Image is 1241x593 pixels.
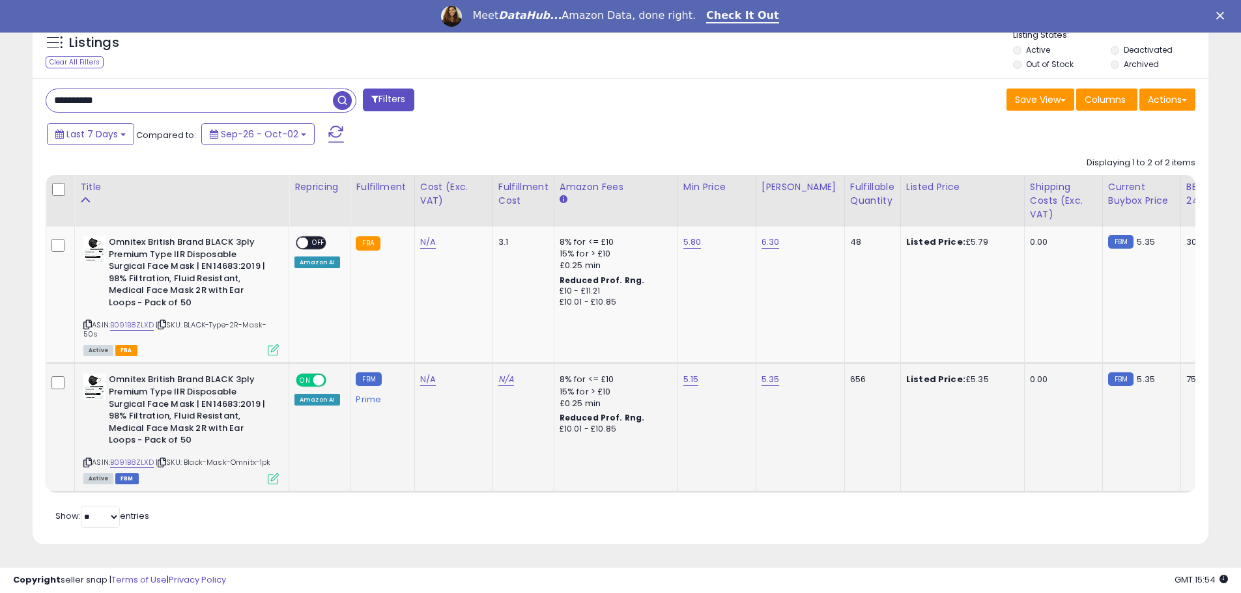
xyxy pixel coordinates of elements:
[324,375,345,386] span: OFF
[111,573,167,586] a: Terms of Use
[169,573,226,586] a: Privacy Policy
[1124,59,1159,70] label: Archived
[66,128,118,141] span: Last 7 Days
[683,180,750,194] div: Min Price
[498,9,562,21] i: DataHub...
[560,297,668,308] div: £10.01 - £10.85
[472,9,696,22] div: Meet Amazon Data, done right.
[706,9,779,23] a: Check It Out
[110,320,154,331] a: B091B8ZLXD
[46,56,104,68] div: Clear All Filters
[115,473,139,484] span: FBM
[906,374,1014,385] div: £5.35
[109,374,267,449] b: Omnitex British Brand BLACK 3ply Premium Type IIR Disposable Surgical Face Mask | EN14683:2019 | ...
[560,424,668,435] div: £10.01 - £10.85
[560,248,668,260] div: 15% for > £10
[850,236,891,248] div: 48
[560,180,672,194] div: Amazon Fees
[560,412,645,423] b: Reduced Prof. Rng.
[356,236,380,251] small: FBA
[136,129,196,141] span: Compared to:
[1108,372,1134,386] small: FBM
[1186,236,1229,248] div: 30%
[80,180,283,194] div: Title
[560,194,567,206] small: Amazon Fees.
[294,394,340,406] div: Amazon AI
[850,374,891,385] div: 656
[420,236,436,249] a: N/A
[83,320,266,339] span: | SKU: BLACK-Type-2R-Mask-50s
[560,398,668,409] div: £0.25 min
[498,373,514,386] a: N/A
[1030,374,1092,385] div: 0.00
[683,373,699,386] a: 5.15
[109,236,267,312] b: Omnitex British Brand BLACK 3ply Premium Type IIR Disposable Surgical Face Mask | EN14683:2019 | ...
[83,236,106,262] img: 41axBtO1i3L._SL40_.jpg
[498,180,549,208] div: Fulfillment Cost
[363,89,414,111] button: Filters
[308,238,329,249] span: OFF
[1137,236,1155,248] span: 5.35
[441,6,462,27] img: Profile image for Georgie
[83,374,279,482] div: ASIN:
[560,236,668,248] div: 8% for <= £10
[850,180,895,208] div: Fulfillable Quantity
[420,373,436,386] a: N/A
[906,180,1019,194] div: Listed Price
[1175,573,1228,586] span: 2025-10-10 15:54 GMT
[1108,235,1134,249] small: FBM
[762,180,839,194] div: [PERSON_NAME]
[560,386,668,398] div: 15% for > £10
[1030,236,1092,248] div: 0.00
[83,345,113,356] span: All listings currently available for purchase on Amazon
[1013,29,1208,42] p: Listing States:
[294,180,345,194] div: Repricing
[560,374,668,385] div: 8% for <= £10
[221,128,298,141] span: Sep-26 - Oct-02
[1186,180,1234,208] div: BB Share 24h.
[906,236,1014,248] div: £5.79
[356,389,404,405] div: Prime
[1139,89,1195,111] button: Actions
[560,275,645,286] b: Reduced Prof. Rng.
[356,372,381,386] small: FBM
[498,236,544,248] div: 3.1
[1108,180,1175,208] div: Current Buybox Price
[356,180,408,194] div: Fulfillment
[1137,373,1155,385] span: 5.35
[115,345,137,356] span: FBA
[83,236,279,354] div: ASIN:
[1076,89,1137,111] button: Columns
[762,236,780,249] a: 6.30
[69,34,119,52] h5: Listings
[1026,44,1050,55] label: Active
[297,375,313,386] span: ON
[156,457,271,467] span: | SKU: Black-Mask-Omnitx-1pk
[1124,44,1173,55] label: Deactivated
[55,510,149,522] span: Show: entries
[1087,157,1195,169] div: Displaying 1 to 2 of 2 items
[1085,93,1126,106] span: Columns
[1006,89,1074,111] button: Save View
[83,374,106,400] img: 41axBtO1i3L._SL40_.jpg
[83,473,113,484] span: All listings currently available for purchase on Amazon
[1186,374,1229,385] div: 75%
[1026,59,1074,70] label: Out of Stock
[560,260,668,271] div: £0.25 min
[1216,12,1229,20] div: Close
[906,373,965,385] b: Listed Price:
[762,373,780,386] a: 5.35
[420,180,487,208] div: Cost (Exc. VAT)
[1030,180,1097,221] div: Shipping Costs (Exc. VAT)
[683,236,702,249] a: 5.80
[560,286,668,297] div: £10 - £11.21
[906,236,965,248] b: Listed Price:
[13,573,61,586] strong: Copyright
[294,256,340,268] div: Amazon AI
[201,123,315,145] button: Sep-26 - Oct-02
[47,123,134,145] button: Last 7 Days
[13,574,226,586] div: seller snap | |
[110,457,154,468] a: B091B8ZLXD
